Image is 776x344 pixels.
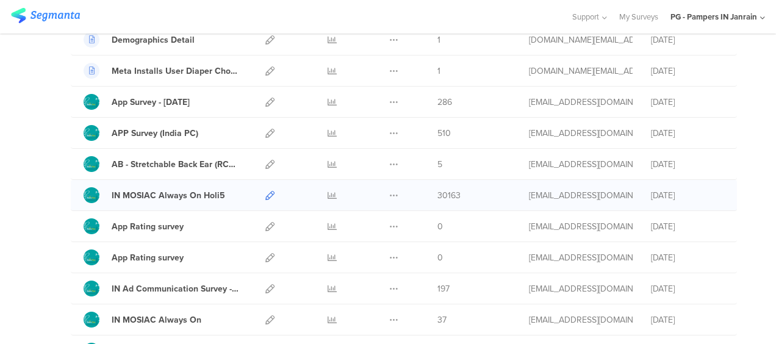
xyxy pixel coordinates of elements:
a: AB - Stretchable Back Ear (RCLA discussion)) [84,156,239,172]
div: [DATE] [651,96,724,109]
span: 37 [437,314,447,326]
div: gupta.a.49@pg.com [529,282,633,295]
div: [DATE] [651,314,724,326]
div: [DATE] [651,158,724,171]
span: 0 [437,220,443,233]
span: 0 [437,251,443,264]
img: segmanta logo [11,8,80,23]
div: [DATE] [651,282,724,295]
a: App Survey - [DATE] [84,94,190,110]
div: App Survey - March 2025 [112,96,190,109]
div: APP Survey (India PC) [112,127,198,140]
a: IN Ad Communication Survey - [DATE] [84,281,239,296]
div: [DATE] [651,65,724,77]
div: PG - Pampers IN Janrain [670,11,757,23]
div: [DATE] [651,251,724,264]
div: gupta.a.49@pg.com [529,96,633,109]
div: gupta.a.49@pg.com [529,158,633,171]
a: App Rating survey [84,218,184,234]
div: App Rating survey [112,220,184,233]
div: IN MOSIAC Always On [112,314,201,326]
div: [DATE] [651,34,724,46]
span: 197 [437,282,450,295]
div: gupta.a.49@pg.com [529,127,633,140]
div: sinha.ss@pg.com [529,65,633,77]
div: [DATE] [651,127,724,140]
div: App Rating survey [112,251,184,264]
div: [DATE] [651,189,724,202]
a: Meta Installs User Diaper Choices [84,63,239,79]
a: App Rating survey [84,249,184,265]
a: IN MOSIAC Always On [84,312,201,328]
div: gupta.a.49@pg.com [529,314,633,326]
a: Demographics Detail [84,32,195,48]
span: 30163 [437,189,461,202]
div: gupta.a.49@pg.com [529,220,633,233]
span: 5 [437,158,442,171]
span: 1 [437,65,440,77]
span: 510 [437,127,451,140]
span: 286 [437,96,452,109]
div: gupta.a.49@pg.com [529,251,633,264]
a: IN MOSIAC Always On Holi5 [84,187,225,203]
div: IN MOSIAC Always On Holi5 [112,189,225,202]
a: APP Survey (India PC) [84,125,198,141]
span: 1 [437,34,440,46]
div: AB - Stretchable Back Ear (RCLA discussion)) [112,158,239,171]
span: Support [572,11,599,23]
div: [DATE] [651,220,724,233]
div: IN Ad Communication Survey - Oct 2024 [112,282,239,295]
div: sinha.ss@pg.com [529,34,633,46]
div: Demographics Detail [112,34,195,46]
div: Meta Installs User Diaper Choices [112,65,239,77]
div: gupta.a.49@pg.com [529,189,633,202]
